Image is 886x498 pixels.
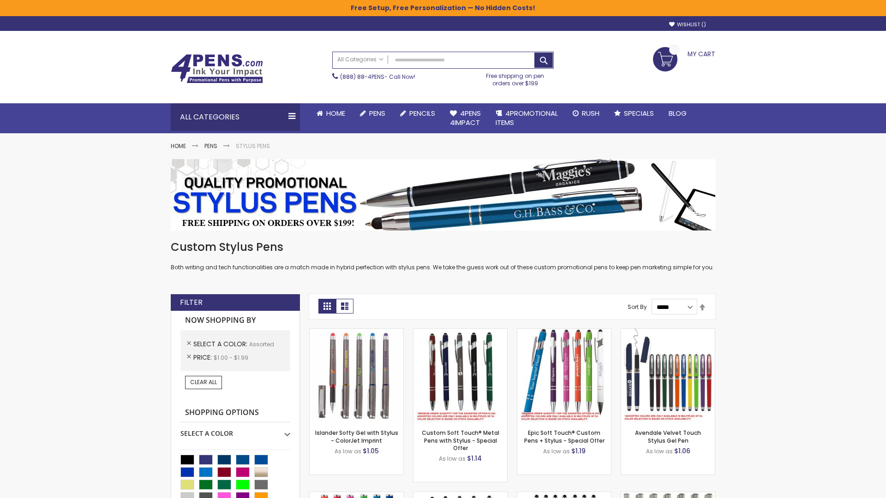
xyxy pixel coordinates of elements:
[565,103,607,124] a: Rush
[337,56,383,63] span: All Categories
[310,328,403,336] a: Islander Softy Gel with Stylus - ColorJet Imprint-Assorted
[607,103,661,124] a: Specials
[335,447,361,455] span: As low as
[363,446,379,456] span: $1.05
[309,103,353,124] a: Home
[185,376,222,389] a: Clear All
[171,240,715,272] div: Both writing and tech functionalities are a match made in hybrid perfection with stylus pens. We ...
[171,142,186,150] a: Home
[413,329,507,422] img: Custom Soft Touch® Metal Pens with Stylus-Assorted
[393,103,443,124] a: Pencils
[443,103,488,133] a: 4Pens4impact
[340,73,384,81] a: (888) 88-4PENS
[635,429,701,444] a: Avendale Velvet Touch Stylus Gel Pen
[621,328,715,336] a: Avendale Velvet Touch Stylus Gel Pen-Assorted
[409,108,435,118] span: Pencils
[488,103,565,133] a: 4PROMOTIONALITEMS
[193,339,249,349] span: Select A Color
[413,328,507,336] a: Custom Soft Touch® Metal Pens with Stylus-Assorted
[369,108,385,118] span: Pens
[180,422,290,438] div: Select A Color
[318,299,336,314] strong: Grid
[204,142,217,150] a: Pens
[439,455,466,462] span: As low as
[669,21,706,28] a: Wishlist
[646,447,673,455] span: As low as
[326,108,345,118] span: Home
[310,329,403,422] img: Islander Softy Gel with Stylus - ColorJet Imprint-Assorted
[171,103,300,131] div: All Categories
[543,447,570,455] span: As low as
[450,108,481,127] span: 4Pens 4impact
[517,328,611,336] a: 4P-MS8B-Assorted
[477,69,554,87] div: Free shipping on pen orders over $199
[661,103,694,124] a: Blog
[624,108,654,118] span: Specials
[333,52,388,67] a: All Categories
[180,311,290,330] strong: Now Shopping by
[315,429,398,444] a: Islander Softy Gel with Stylus - ColorJet Imprint
[249,340,274,348] span: Assorted
[669,108,687,118] span: Blog
[214,354,248,362] span: $1.00 - $1.99
[171,240,715,255] h1: Custom Stylus Pens
[674,446,690,456] span: $1.06
[467,454,482,463] span: $1.14
[190,378,217,386] span: Clear All
[524,429,605,444] a: Epic Soft Touch® Custom Pens + Stylus - Special Offer
[171,54,263,83] img: 4Pens Custom Pens and Promotional Products
[582,108,599,118] span: Rush
[180,403,290,423] strong: Shopping Options
[571,446,586,456] span: $1.19
[422,429,499,451] a: Custom Soft Touch® Metal Pens with Stylus - Special Offer
[517,329,611,422] img: 4P-MS8B-Assorted
[180,297,203,308] strong: Filter
[236,142,270,150] strong: Stylus Pens
[193,353,214,362] span: Price
[171,159,715,231] img: Stylus Pens
[496,108,558,127] span: 4PROMOTIONAL ITEMS
[353,103,393,124] a: Pens
[621,329,715,422] img: Avendale Velvet Touch Stylus Gel Pen-Assorted
[628,303,647,311] label: Sort By
[340,73,415,81] span: - Call Now!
